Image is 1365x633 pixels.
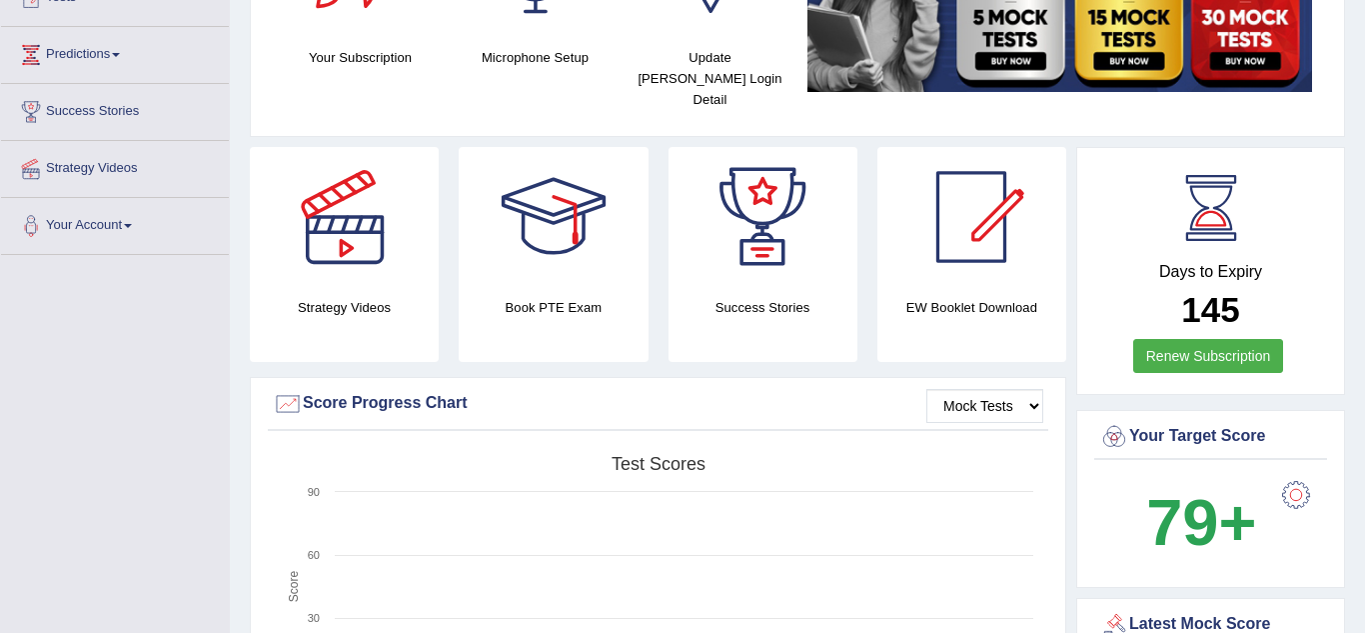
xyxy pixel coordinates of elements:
h4: Days to Expiry [1099,263,1322,281]
h4: Strategy Videos [250,297,439,318]
a: Strategy Videos [1,141,229,191]
div: Score Progress Chart [273,389,1043,419]
a: Your Account [1,198,229,248]
text: 60 [308,549,320,561]
h4: Book PTE Exam [459,297,648,318]
b: 79+ [1146,486,1256,559]
h4: Microphone Setup [458,47,613,68]
a: Renew Subscription [1133,339,1284,373]
text: 30 [308,612,320,624]
tspan: Test scores [612,454,705,474]
b: 145 [1181,290,1239,329]
h4: EW Booklet Download [877,297,1066,318]
div: Your Target Score [1099,422,1322,452]
text: 90 [308,486,320,498]
h4: Success Stories [669,297,857,318]
a: Predictions [1,27,229,77]
tspan: Score [287,571,301,603]
h4: Update [PERSON_NAME] Login Detail [633,47,787,110]
h4: Your Subscription [283,47,438,68]
a: Success Stories [1,84,229,134]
